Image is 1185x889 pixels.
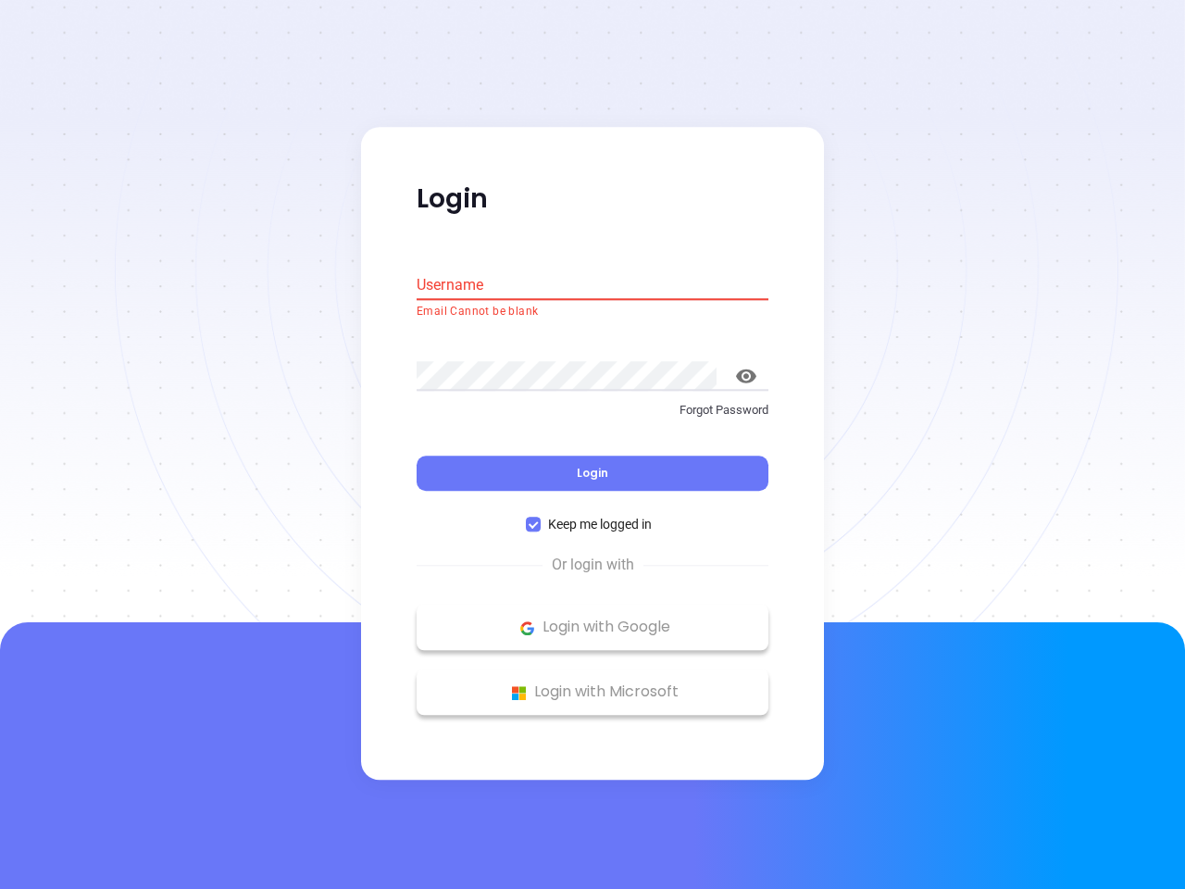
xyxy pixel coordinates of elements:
p: Forgot Password [417,401,768,419]
span: Login [577,466,608,482]
span: Keep me logged in [541,515,659,535]
img: Microsoft Logo [507,682,530,705]
a: Forgot Password [417,401,768,434]
span: Or login with [543,555,643,577]
p: Login with Microsoft [426,679,759,707]
button: Google Logo Login with Google [417,605,768,651]
p: Login [417,182,768,216]
button: Login [417,457,768,492]
p: Login with Google [426,614,759,642]
p: Email Cannot be blank [417,303,768,321]
button: Microsoft Logo Login with Microsoft [417,670,768,716]
button: toggle password visibility [724,354,768,398]
img: Google Logo [516,617,539,640]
